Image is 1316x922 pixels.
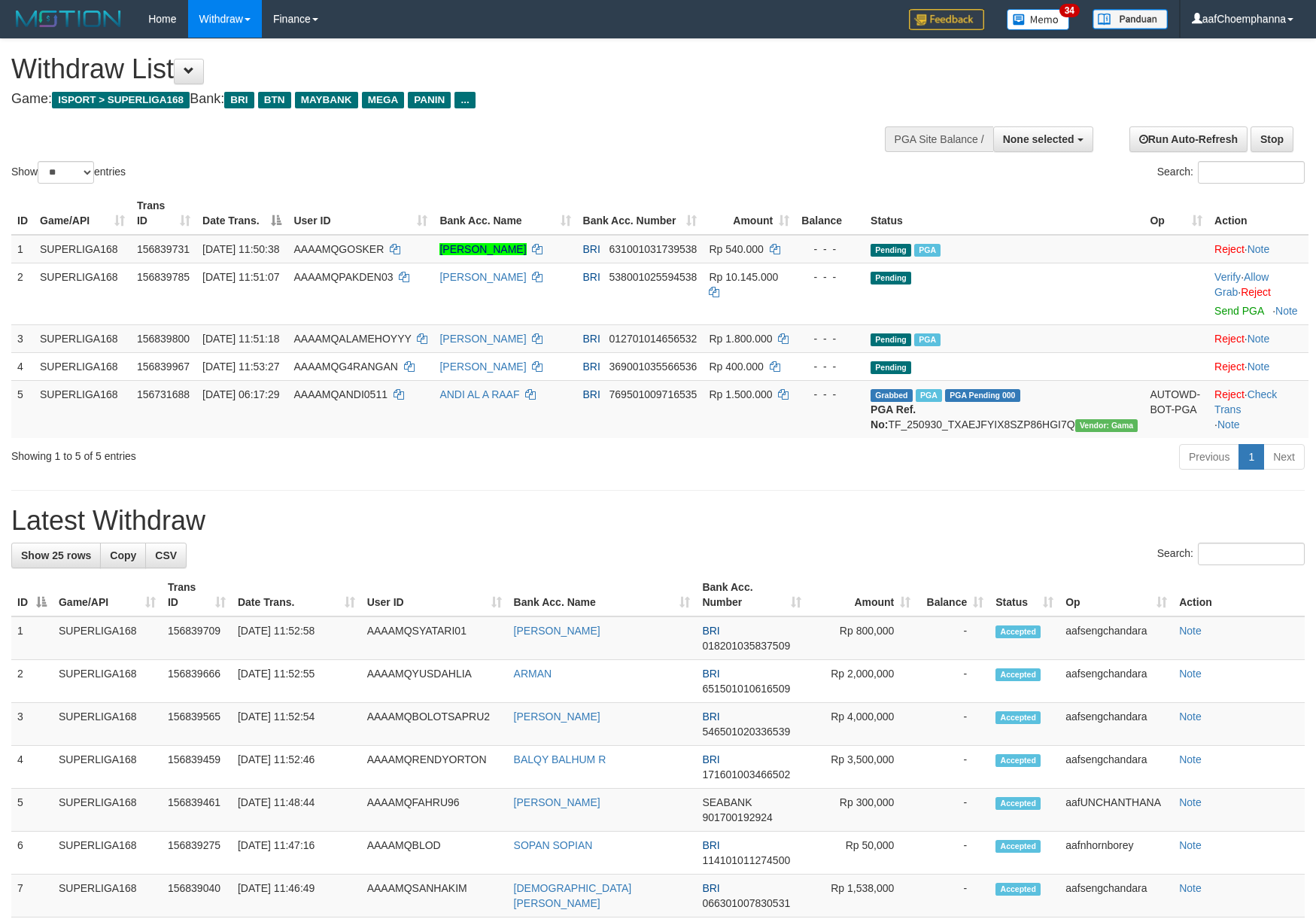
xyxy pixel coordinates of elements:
[702,668,719,680] span: BRI
[224,92,254,108] span: BRI
[1144,380,1208,438] td: AUTOWD-BOT-PGA
[702,854,790,866] span: Copy 114101011274500 to clipboard
[1214,305,1263,317] a: Send PGA
[1214,271,1241,283] a: Verify
[361,660,508,703] td: AAAAMQYUSDAHLIA
[1214,333,1245,345] a: Reject
[795,192,865,235] th: Balance
[702,796,752,808] span: SEABANK
[232,832,361,875] td: [DATE] 11:47:16
[1179,753,1202,765] a: Note
[162,574,232,616] th: Trans ID: activate to sort column ascending
[202,361,279,373] span: [DATE] 11:53:27
[1248,243,1270,255] a: Note
[439,388,519,400] a: ANDI AL A RAAF
[287,192,433,235] th: User ID: activate to sort column ascending
[1157,543,1305,565] label: Search:
[609,271,698,283] span: Copy 538001025594538 to clipboard
[34,235,131,263] td: SUPERLIGA168
[34,192,131,235] th: Game/API: activate to sort column ascending
[1208,235,1308,263] td: ·
[807,703,916,746] td: Rp 4,000,000
[801,242,859,257] div: - - -
[34,352,131,380] td: SUPERLIGA168
[53,832,162,875] td: SUPERLIGA168
[361,574,508,616] th: User ID: activate to sort column ascending
[702,768,790,781] span: Copy 171601003466502 to clipboard
[709,271,778,283] span: Rp 10.145.000
[34,263,131,324] td: SUPERLIGA168
[1214,243,1245,255] a: Reject
[871,403,916,431] b: PGA Ref. No:
[202,243,279,255] span: [DATE] 11:50:38
[989,574,1059,616] th: Status: activate to sort column ascending
[916,832,989,875] td: -
[1217,418,1240,431] a: Note
[11,161,126,184] label: Show entries
[1208,263,1308,324] td: · ·
[162,789,232,832] td: 156839461
[433,192,576,235] th: Bank Acc. Name: activate to sort column ascending
[53,703,162,746] td: SUPERLIGA168
[362,92,405,108] span: MEGA
[293,388,388,400] span: AAAAMQANDI0511
[514,625,600,637] a: [PERSON_NAME]
[1179,839,1202,851] a: Note
[916,616,989,660] td: -
[137,388,190,400] span: 156731688
[514,882,632,909] a: [DEMOGRAPHIC_DATA][PERSON_NAME]
[1179,796,1202,808] a: Note
[871,272,911,285] span: Pending
[11,92,862,107] h4: Game: Bank:
[361,875,508,917] td: AAAAMQSANHAKIM
[145,543,187,568] a: CSV
[1059,703,1173,746] td: aafsengchandara
[53,616,162,660] td: SUPERLIGA168
[53,789,162,832] td: SUPERLIGA168
[1003,133,1074,145] span: None selected
[995,625,1041,638] span: Accepted
[1238,444,1264,470] a: 1
[1093,9,1168,29] img: panduan.png
[232,574,361,616] th: Date Trans.: activate to sort column ascending
[514,839,593,851] a: SOPAN SOPIAN
[916,703,989,746] td: -
[609,333,698,345] span: Copy 012701014656532 to clipboard
[865,192,1144,235] th: Status
[801,359,859,374] div: - - -
[703,192,795,235] th: Amount: activate to sort column ascending
[11,832,53,875] td: 6
[696,574,807,616] th: Bank Acc. Number: activate to sort column ascending
[232,789,361,832] td: [DATE] 11:48:44
[11,352,34,380] td: 4
[11,192,34,235] th: ID
[1198,161,1305,184] input: Search:
[885,126,993,152] div: PGA Site Balance /
[702,625,719,637] span: BRI
[11,506,1305,536] h1: Latest Withdraw
[1241,286,1271,298] a: Reject
[137,333,190,345] span: 156839800
[11,703,53,746] td: 3
[202,333,279,345] span: [DATE] 11:51:18
[21,549,91,561] span: Show 25 rows
[1208,324,1308,352] td: ·
[995,883,1041,896] span: Accepted
[865,380,1144,438] td: TF_250930_TXAEJFYIX8SZP86HGI7Q
[1059,660,1173,703] td: aafsengchandara
[871,389,913,402] span: Grabbed
[807,875,916,917] td: Rp 1,538,000
[162,746,232,789] td: 156839459
[1059,875,1173,917] td: aafsengchandara
[583,361,600,373] span: BRI
[1059,4,1080,17] span: 34
[100,543,146,568] a: Copy
[11,660,53,703] td: 2
[609,243,698,255] span: Copy 631001031739538 to clipboard
[514,796,600,808] a: [PERSON_NAME]
[232,660,361,703] td: [DATE] 11:52:55
[258,92,291,108] span: BTN
[514,711,600,723] a: [PERSON_NAME]
[1059,616,1173,660] td: aafsengchandara
[807,789,916,832] td: Rp 300,000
